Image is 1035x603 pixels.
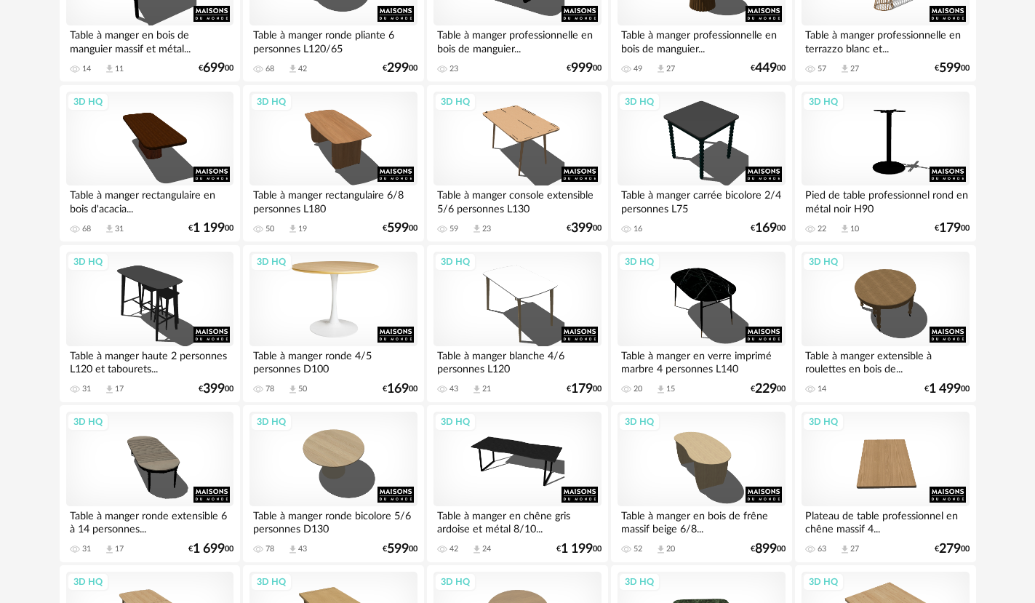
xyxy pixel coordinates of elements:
[104,384,115,395] span: Download icon
[265,224,274,234] div: 50
[383,544,417,554] div: € 00
[939,63,961,73] span: 599
[571,63,593,73] span: 999
[250,92,292,111] div: 3D HQ
[243,405,423,562] a: 3D HQ Table à manger ronde bicolore 5/6 personnes D130 78 Download icon 43 €59900
[427,245,607,402] a: 3D HQ Table à manger blanche 4/6 personnes L120 43 Download icon 21 €17900
[383,63,417,73] div: € 00
[795,85,975,242] a: 3D HQ Pied de table professionnel rond en métal noir H90 22 Download icon 10 €17900
[618,346,785,375] div: Table à manger en verre imprimé marbre 4 personnes L140
[115,64,124,74] div: 11
[939,544,961,554] span: 279
[243,85,423,242] a: 3D HQ Table à manger rectangulaire 6/8 personnes L180 50 Download icon 19 €59900
[556,544,602,554] div: € 00
[618,252,660,271] div: 3D HQ
[60,245,240,402] a: 3D HQ Table à manger haute 2 personnes L120 et tabourets... 31 Download icon 17 €39900
[433,346,601,375] div: Table à manger blanche 4/6 personnes L120
[449,544,458,554] div: 42
[755,223,777,233] span: 169
[115,544,124,554] div: 17
[634,64,642,74] div: 49
[618,572,660,591] div: 3D HQ
[203,384,225,394] span: 399
[751,223,786,233] div: € 00
[287,384,298,395] span: Download icon
[818,384,826,394] div: 14
[618,412,660,431] div: 3D HQ
[755,544,777,554] span: 899
[818,544,826,554] div: 63
[471,384,482,395] span: Download icon
[67,92,109,111] div: 3D HQ
[818,64,826,74] div: 57
[634,384,642,394] div: 20
[265,64,274,74] div: 68
[383,384,417,394] div: € 00
[188,223,233,233] div: € 00
[298,384,307,394] div: 50
[387,544,409,554] span: 599
[935,63,970,73] div: € 00
[265,384,274,394] div: 78
[818,224,826,234] div: 22
[298,64,307,74] div: 42
[265,544,274,554] div: 78
[249,185,417,215] div: Table à manger rectangulaire 6/8 personnes L180
[434,92,476,111] div: 3D HQ
[104,544,115,555] span: Download icon
[471,223,482,234] span: Download icon
[434,412,476,431] div: 3D HQ
[567,384,602,394] div: € 00
[924,384,970,394] div: € 00
[802,346,969,375] div: Table à manger extensible à roulettes en bois de...
[935,223,970,233] div: € 00
[655,544,666,555] span: Download icon
[66,25,233,55] div: Table à manger en bois de manguier massif et métal...
[433,506,601,535] div: Table à manger en chêne gris ardoise et métal 8/10...
[618,92,660,111] div: 3D HQ
[387,384,409,394] span: 169
[802,25,969,55] div: Table à manger professionnelle en terrazzo blanc et...
[287,544,298,555] span: Download icon
[250,572,292,591] div: 3D HQ
[755,384,777,394] span: 229
[471,544,482,555] span: Download icon
[82,384,91,394] div: 31
[751,544,786,554] div: € 00
[751,63,786,73] div: € 00
[567,223,602,233] div: € 00
[82,544,91,554] div: 31
[611,85,791,242] a: 3D HQ Table à manger carrée bicolore 2/4 personnes L75 16 €16900
[567,63,602,73] div: € 00
[850,64,859,74] div: 27
[193,223,225,233] span: 1 199
[115,384,124,394] div: 17
[802,572,844,591] div: 3D HQ
[935,544,970,554] div: € 00
[618,185,785,215] div: Table à manger carrée bicolore 2/4 personnes L75
[850,544,859,554] div: 27
[287,223,298,234] span: Download icon
[298,224,307,234] div: 19
[666,544,675,554] div: 20
[655,63,666,74] span: Download icon
[66,506,233,535] div: Table à manger ronde extensible 6 à 14 personnes...
[249,506,417,535] div: Table à manger ronde bicolore 5/6 personnes D130
[60,405,240,562] a: 3D HQ Table à manger ronde extensible 6 à 14 personnes... 31 Download icon 17 €1 69900
[67,252,109,271] div: 3D HQ
[634,544,642,554] div: 52
[203,63,225,73] span: 699
[655,384,666,395] span: Download icon
[802,185,969,215] div: Pied de table professionnel rond en métal noir H90
[250,252,292,271] div: 3D HQ
[561,544,593,554] span: 1 199
[66,346,233,375] div: Table à manger haute 2 personnes L120 et tabourets...
[482,224,491,234] div: 23
[387,223,409,233] span: 599
[383,223,417,233] div: € 00
[618,506,785,535] div: Table à manger en bois de frêne massif beige 6/8...
[571,223,593,233] span: 399
[839,223,850,234] span: Download icon
[427,85,607,242] a: 3D HQ Table à manger console extensible 5/6 personnes L130 59 Download icon 23 €39900
[67,412,109,431] div: 3D HQ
